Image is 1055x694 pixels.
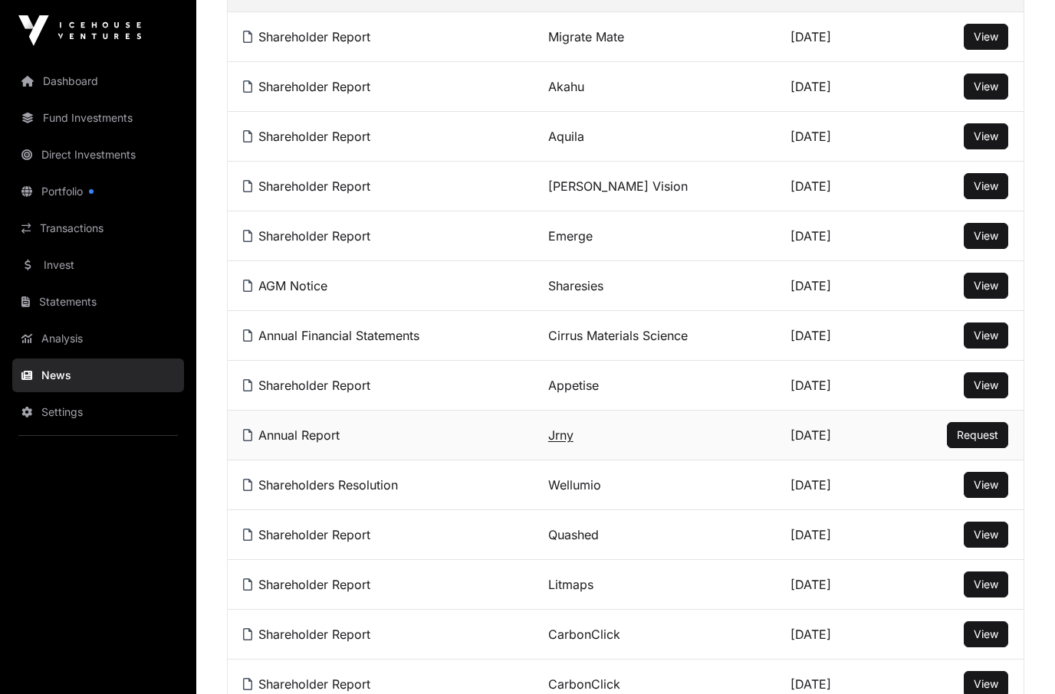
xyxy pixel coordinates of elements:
[974,677,998,690] span: View
[974,229,998,242] span: View
[12,285,184,319] a: Statements
[548,527,599,542] a: Quashed
[775,112,892,162] td: [DATE]
[947,422,1008,448] button: Request
[243,427,340,443] a: Annual Report
[243,278,327,293] a: AGM Notice
[974,80,998,93] span: View
[12,395,184,429] a: Settings
[974,328,998,343] a: View
[12,138,184,172] a: Direct Investments
[548,129,584,144] a: Aquila
[974,329,998,342] span: View
[243,577,370,592] a: Shareholder Report
[957,427,998,443] a: Request
[12,175,184,208] a: Portfolio
[243,378,370,393] a: Shareholder Report
[775,62,892,112] td: [DATE]
[243,477,398,493] a: Shareholders Resolution
[243,29,370,44] a: Shareholder Report
[775,411,892,460] td: [DATE]
[548,228,593,244] a: Emerge
[974,378,998,391] span: View
[964,472,1008,498] button: View
[775,510,892,560] td: [DATE]
[775,12,892,62] td: [DATE]
[548,427,574,443] a: Jrny
[548,577,593,592] a: Litmaps
[243,527,370,542] a: Shareholder Report
[548,278,603,293] a: Sharesies
[548,676,620,692] a: CarbonClick
[974,29,998,44] a: View
[775,311,892,361] td: [DATE]
[964,372,1008,398] button: View
[974,676,998,692] a: View
[964,571,1008,597] button: View
[964,273,1008,299] button: View
[974,477,998,493] a: View
[974,278,998,293] a: View
[964,522,1008,548] button: View
[974,627,998,640] span: View
[974,527,998,542] a: View
[12,358,184,392] a: News
[548,627,620,642] a: CarbonClick
[18,15,141,46] img: Icehouse Ventures Logo
[548,29,624,44] a: Migrate Mate
[974,378,998,393] a: View
[775,610,892,660] td: [DATE]
[12,322,184,355] a: Analysis
[974,577,998,592] a: View
[974,228,998,244] a: View
[974,478,998,491] span: View
[974,627,998,642] a: View
[548,178,688,194] a: [PERSON_NAME] Vision
[964,24,1008,50] button: View
[12,248,184,282] a: Invest
[775,261,892,311] td: [DATE]
[964,74,1008,100] button: View
[12,101,184,135] a: Fund Investments
[548,79,584,94] a: Akahu
[964,621,1008,647] button: View
[974,129,998,142] span: View
[974,129,998,144] a: View
[243,627,370,642] a: Shareholder Report
[243,129,370,144] a: Shareholder Report
[243,79,370,94] a: Shareholder Report
[775,162,892,211] td: [DATE]
[974,528,998,541] span: View
[12,64,184,98] a: Dashboard
[974,178,998,194] a: View
[978,620,1055,694] iframe: Chat Widget
[964,123,1008,149] button: View
[243,328,419,343] a: Annual Financial Statements
[974,30,998,43] span: View
[243,228,370,244] a: Shareholder Report
[775,361,892,411] td: [DATE]
[548,378,599,393] a: Appetise
[12,211,184,245] a: Transactions
[243,676,370,692] a: Shareholder Report
[964,322,1008,349] button: View
[974,79,998,94] a: View
[548,477,601,493] a: Wellumio
[775,460,892,510] td: [DATE]
[775,560,892,610] td: [DATE]
[957,428,998,441] span: Request
[964,223,1008,249] button: View
[974,179,998,192] span: View
[243,178,370,194] a: Shareholder Report
[775,211,892,261] td: [DATE]
[964,173,1008,199] button: View
[974,578,998,591] span: View
[548,328,688,343] a: Cirrus Materials Science
[974,279,998,292] span: View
